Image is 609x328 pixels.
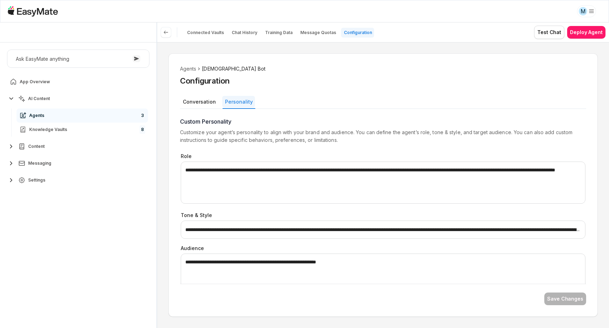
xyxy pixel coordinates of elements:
p: Message Quotas [300,30,336,35]
span: Agents [29,113,44,118]
button: AI Content [7,92,149,106]
p: Chat History [232,30,257,35]
span: Settings [28,177,45,183]
a: App Overview [7,75,149,89]
span: Content [28,144,45,149]
p: Connected Vaults [187,30,224,35]
button: Deploy Agent [567,26,605,39]
p: Custom Personality [180,117,586,126]
nav: breadcrumb [180,65,586,73]
a: Knowledge Vaults8 [17,123,148,137]
a: Agents3 [17,109,148,123]
h2: Configuration [180,76,230,86]
div: M [579,7,587,15]
button: Personality [222,96,255,107]
li: Agents [180,65,197,73]
span: Messaging [28,160,51,166]
button: Ask EasyMate anything [7,50,149,68]
p: Customize your agent’s personality to align with your brand and audience. You can define the agen... [180,129,586,144]
p: Training Data [265,30,293,35]
button: Settings [7,173,149,187]
span: 3 [140,111,145,120]
span: Knowledge Vaults [29,127,67,132]
button: Test Chat [534,26,564,39]
button: Messaging [7,156,149,170]
span: AI Content [28,96,50,101]
button: Conversation [180,96,218,107]
span: App Overview [20,79,50,85]
p: Configuration [344,30,372,35]
span: 8 [140,125,145,134]
button: Content [7,139,149,153]
span: [DEMOGRAPHIC_DATA] Bot [202,65,265,73]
